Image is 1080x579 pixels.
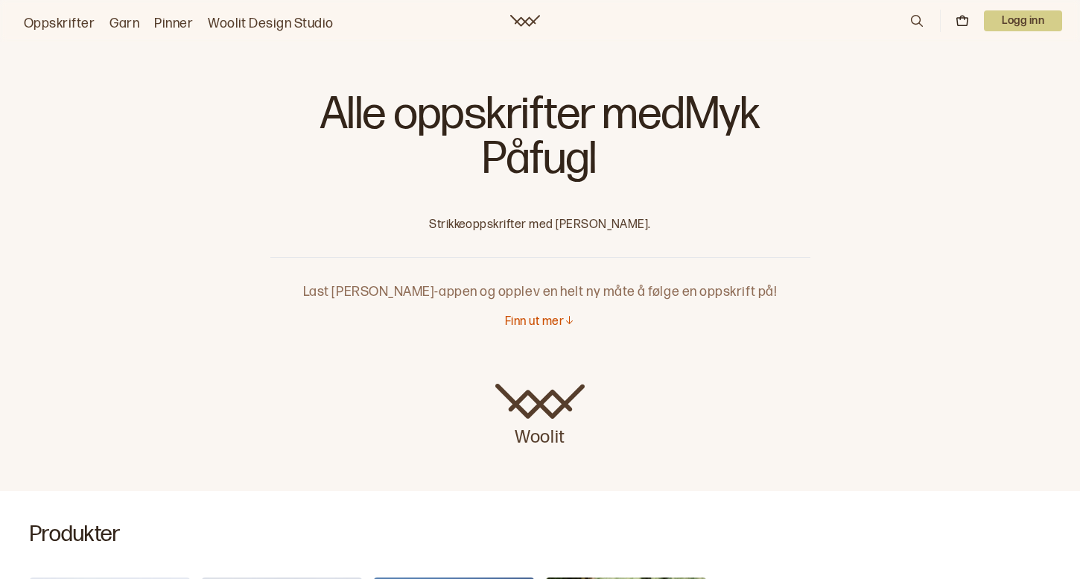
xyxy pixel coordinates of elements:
p: Logg inn [984,10,1062,31]
button: Finn ut mer [505,314,575,330]
img: Woolit [495,384,585,420]
a: Woolit [495,384,585,449]
a: Oppskrifter [24,13,95,34]
a: Woolit Design Studio [208,13,334,34]
p: Woolit [495,420,585,449]
p: Last [PERSON_NAME]-appen og opplev en helt ny måte å følge en oppskrift på! [270,258,810,303]
a: Woolit [510,15,540,27]
a: Garn [109,13,139,34]
p: Finn ut mer [505,314,564,330]
p: Strikkeoppskrifter med [PERSON_NAME]. [270,218,810,233]
button: User dropdown [984,10,1062,31]
h1: Alle oppskrifter med Myk Påfugl [270,89,810,194]
a: Pinner [154,13,193,34]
